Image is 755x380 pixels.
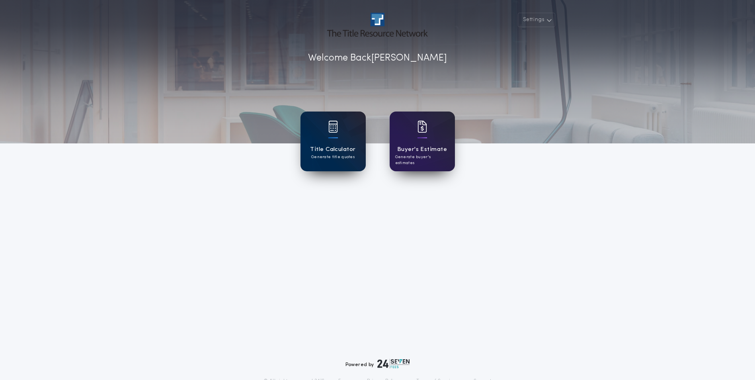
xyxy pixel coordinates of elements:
[308,51,447,65] p: Welcome Back [PERSON_NAME]
[417,121,427,133] img: card icon
[327,13,427,37] img: account-logo
[390,112,455,171] a: card iconBuyer's EstimateGenerate buyer's estimates
[311,154,355,160] p: Generate title quotes
[377,359,410,368] img: logo
[397,145,447,154] h1: Buyer's Estimate
[345,359,410,368] div: Powered by
[395,154,449,166] p: Generate buyer's estimates
[328,121,338,133] img: card icon
[300,112,366,171] a: card iconTitle CalculatorGenerate title quotes
[310,145,355,154] h1: Title Calculator
[518,13,555,27] button: Settings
